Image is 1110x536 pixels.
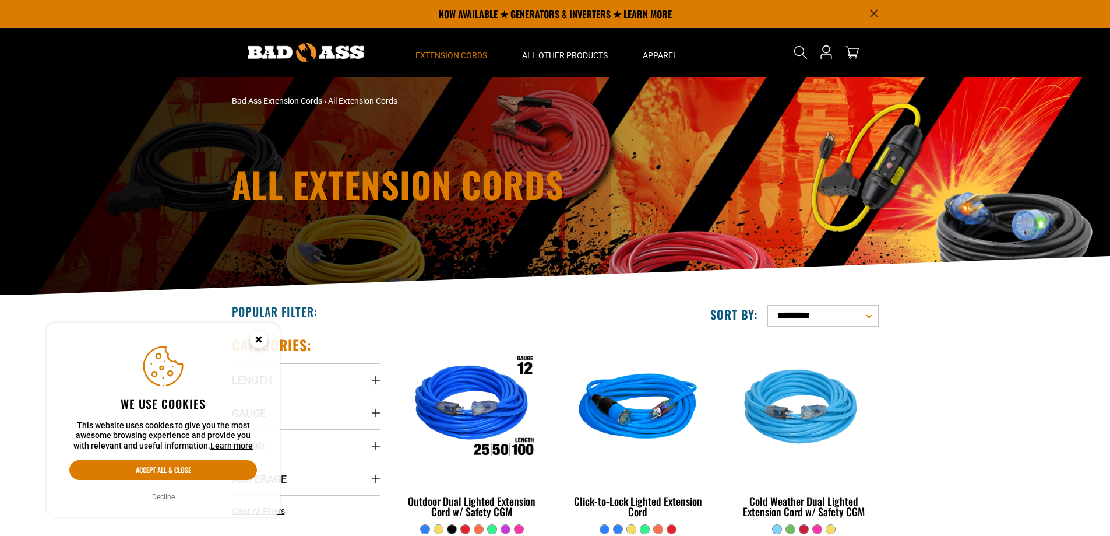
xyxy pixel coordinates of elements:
div: Cold Weather Dual Lighted Extension Cord w/ Safety CGM [730,496,878,517]
summary: Extension Cords [398,28,505,77]
span: All Extension Cords [328,96,397,106]
aside: Cookie Consent [47,323,280,518]
summary: All Other Products [505,28,625,77]
h2: We use cookies [69,396,257,411]
summary: Length [232,363,380,396]
button: Accept all & close [69,460,257,480]
span: Apparel [643,50,678,61]
span: All Other Products [522,50,608,61]
img: Light Blue [731,342,878,476]
div: Click-to-Lock Lighted Extension Cord [563,496,712,517]
nav: breadcrumbs [232,95,657,107]
div: Outdoor Dual Lighted Extension Cord w/ Safety CGM [398,496,547,517]
a: Learn more [210,441,253,450]
summary: Apparel [625,28,695,77]
h1: All Extension Cords [232,167,657,202]
label: Sort by: [710,307,758,322]
summary: Search [791,43,810,62]
img: blue [565,342,711,476]
img: Bad Ass Extension Cords [248,43,364,62]
a: blue Click-to-Lock Lighted Extension Cord [563,336,712,524]
img: Outdoor Dual Lighted Extension Cord w/ Safety CGM [399,342,545,476]
span: › [324,96,326,106]
a: Bad Ass Extension Cords [232,96,322,106]
a: Light Blue Cold Weather Dual Lighted Extension Cord w/ Safety CGM [730,336,878,524]
h2: Popular Filter: [232,304,318,319]
summary: Color [232,429,380,462]
p: This website uses cookies to give you the most awesome browsing experience and provide you with r... [69,421,257,451]
summary: Amperage [232,463,380,495]
span: Extension Cords [415,50,487,61]
button: Decline [149,491,178,503]
a: Outdoor Dual Lighted Extension Cord w/ Safety CGM Outdoor Dual Lighted Extension Cord w/ Safety CGM [398,336,547,524]
summary: Gauge [232,397,380,429]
